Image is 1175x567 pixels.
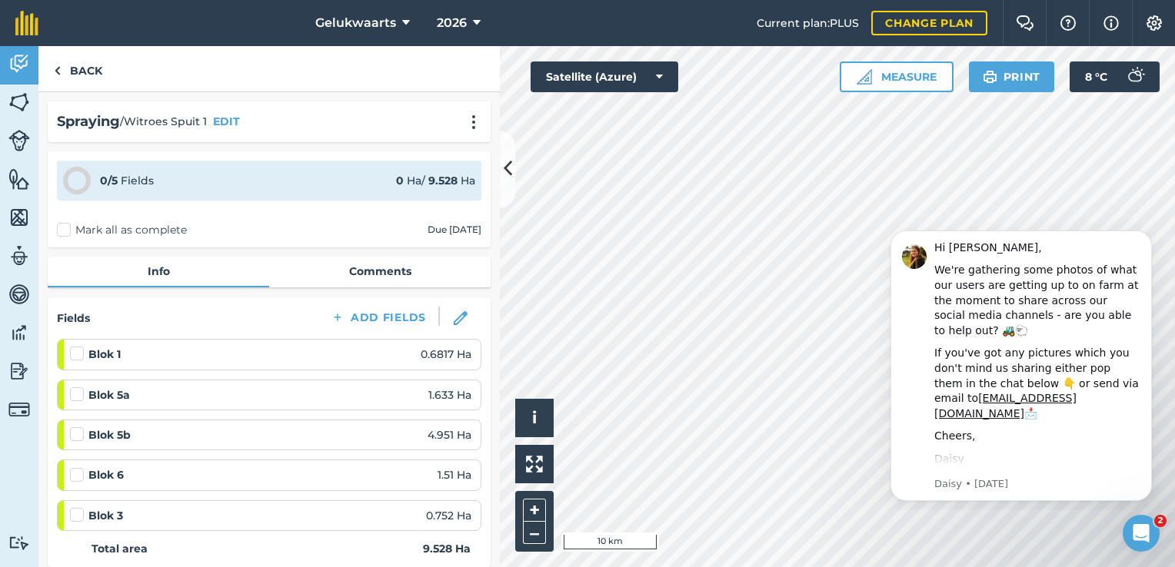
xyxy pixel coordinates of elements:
[54,61,61,80] img: svg+xml;base64,PHN2ZyB4bWxucz0iaHR0cDovL3d3dy53My5vcmcvMjAwMC9zdmciIHdpZHRoPSI5IiBoZWlnaHQ9IjI0Ii...
[1103,14,1119,32] img: svg+xml;base64,PHN2ZyB4bWxucz0iaHR0cDovL3d3dy53My5vcmcvMjAwMC9zdmciIHdpZHRoPSIxNyIgaGVpZ2h0PSIxNy...
[8,360,30,383] img: svg+xml;base64,PD94bWwgdmVyc2lvbj0iMS4wIiBlbmNvZGluZz0idXRmLTgiPz4KPCEtLSBHZW5lcmF0b3I6IEFkb2JlIE...
[1016,15,1034,31] img: Two speech bubbles overlapping with the left bubble in the forefront
[57,310,90,327] h4: Fields
[1059,15,1077,31] img: A question mark icon
[315,14,396,32] span: Gelukwaarts
[1085,61,1107,92] span: 8 ° C
[8,399,30,420] img: svg+xml;base64,PD94bWwgdmVyc2lvbj0iMS4wIiBlbmNvZGluZz0idXRmLTgiPz4KPCEtLSBHZW5lcmF0b3I6IEFkb2JlIE...
[428,174,458,187] strong: 9.528
[464,114,483,130] img: svg+xml;base64,PHN2ZyB4bWxucz0iaHR0cDovL3d3dy53My5vcmcvMjAwMC9zdmciIHdpZHRoPSIyMCIgaGVpZ2h0PSIyNC...
[523,499,546,522] button: +
[213,113,240,130] button: EDIT
[438,466,471,483] span: 1.51 Ha
[269,257,491,286] a: Comments
[1070,61,1160,92] button: 8 °C
[120,113,207,130] span: / Witroes Spuit 1
[969,61,1055,92] button: Print
[8,167,30,191] img: svg+xml;base64,PHN2ZyB4bWxucz0iaHR0cDovL3d3dy53My5vcmcvMjAwMC9zdmciIHdpZHRoPSI1NiIgaGVpZ2h0PSI2MC...
[1145,15,1163,31] img: A cog icon
[100,174,118,187] strong: 0 / 5
[8,91,30,114] img: svg+xml;base64,PHN2ZyB4bWxucz0iaHR0cDovL3d3dy53My5vcmcvMjAwMC9zdmciIHdpZHRoPSI1NiIgaGVpZ2h0PSI2MC...
[88,507,123,524] strong: Blok 3
[38,46,118,91] a: Back
[1120,61,1150,92] img: svg+xml;base64,PD94bWwgdmVyc2lvbj0iMS4wIiBlbmNvZGluZz0idXRmLTgiPz4KPCEtLSBHZW5lcmF0b3I6IEFkb2JlIE...
[8,283,30,306] img: svg+xml;base64,PD94bWwgdmVyc2lvbj0iMS4wIiBlbmNvZGluZz0idXRmLTgiPz4KPCEtLSBHZW5lcmF0b3I6IEFkb2JlIE...
[88,346,121,363] strong: Blok 1
[523,522,546,544] button: –
[8,52,30,75] img: svg+xml;base64,PD94bWwgdmVyc2lvbj0iMS4wIiBlbmNvZGluZz0idXRmLTgiPz4KPCEtLSBHZW5lcmF0b3I6IEFkb2JlIE...
[421,346,471,363] span: 0.6817 Ha
[8,244,30,267] img: svg+xml;base64,PD94bWwgdmVyc2lvbj0iMS4wIiBlbmNvZGluZz0idXRmLTgiPz4KPCEtLSBHZW5lcmF0b3I6IEFkb2JlIE...
[88,466,124,483] strong: Blok 6
[515,399,554,437] button: i
[526,456,543,472] img: Four arrows, one pointing top left, one top right, one bottom right and the last bottom left
[396,172,475,189] div: Ha / Ha
[423,540,471,557] strong: 9.528 Ha
[532,408,537,427] span: i
[57,111,120,133] h2: Spraying
[757,15,859,31] span: Current plan : PLUS
[531,61,678,92] button: Satellite (Azure)
[100,172,154,189] div: Fields
[48,257,269,286] a: Info
[1154,515,1167,527] span: 2
[437,14,467,32] span: 2026
[428,224,481,236] div: Due [DATE]
[871,11,987,35] a: Change plan
[454,311,468,325] img: svg+xml;base64,PHN2ZyB3aWR0aD0iMTgiIGhlaWdodD0iMTgiIHZpZXdCb3g9IjAgMCAxOCAxOCIgZmlsbD0ibm9uZSIgeG...
[88,386,130,403] strong: Blok 5a
[428,426,471,443] span: 4.951 Ha
[428,386,471,403] span: 1.633 Ha
[396,174,404,187] strong: 0
[426,507,471,524] span: 0.752 Ha
[88,426,131,443] strong: Blok 5b
[8,321,30,344] img: svg+xml;base64,PD94bWwgdmVyc2lvbj0iMS4wIiBlbmNvZGluZz0idXRmLTgiPz4KPCEtLSBHZW5lcmF0b3I6IEFkb2JlIE...
[92,540,148,557] strong: Total area
[840,61,954,92] button: Measure
[15,11,38,35] img: fieldmargin Logo
[8,206,30,229] img: svg+xml;base64,PHN2ZyB4bWxucz0iaHR0cDovL3d3dy53My5vcmcvMjAwMC9zdmciIHdpZHRoPSI1NiIgaGVpZ2h0PSI2MC...
[857,69,872,85] img: Ruler icon
[983,68,997,86] img: svg+xml;base64,PHN2ZyB4bWxucz0iaHR0cDovL3d3dy53My5vcmcvMjAwMC9zdmciIHdpZHRoPSIxOSIgaGVpZ2h0PSIyNC...
[867,217,1175,510] iframe: Intercom notifications message
[8,535,30,550] img: svg+xml;base64,PD94bWwgdmVyc2lvbj0iMS4wIiBlbmNvZGluZz0idXRmLTgiPz4KPCEtLSBHZW5lcmF0b3I6IEFkb2JlIE...
[1123,515,1160,552] iframe: Intercom live chat
[318,307,438,328] button: Add Fields
[57,222,187,238] label: Mark all as complete
[8,130,30,151] img: svg+xml;base64,PD94bWwgdmVyc2lvbj0iMS4wIiBlbmNvZGluZz0idXRmLTgiPz4KPCEtLSBHZW5lcmF0b3I6IEFkb2JlIE...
